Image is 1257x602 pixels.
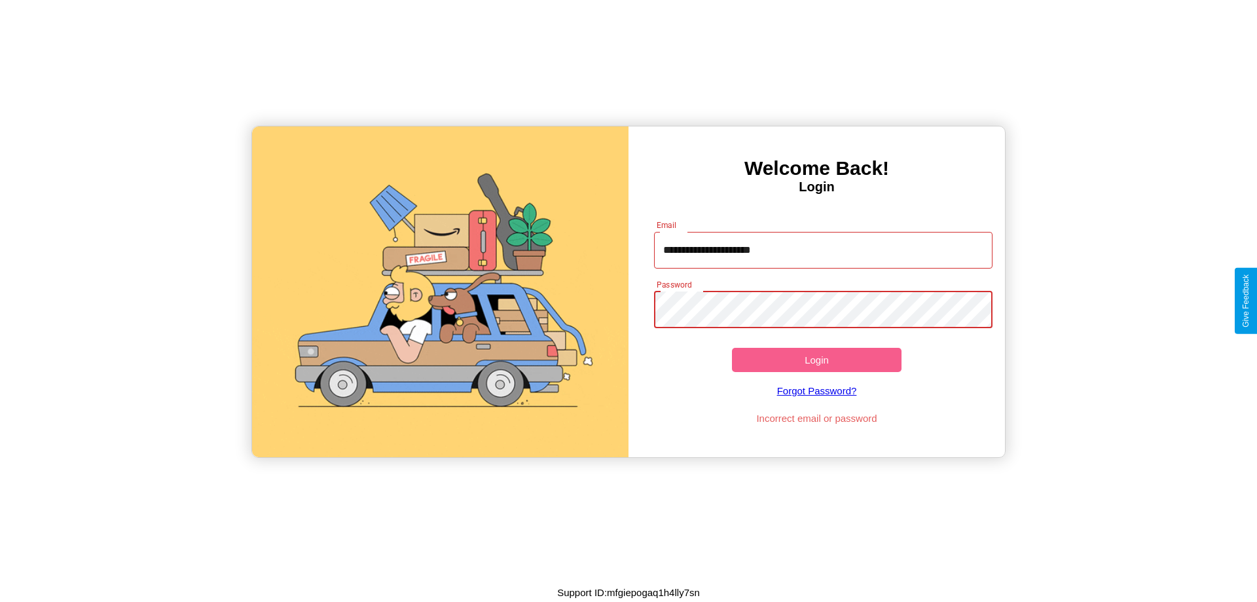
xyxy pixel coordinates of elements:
[732,348,902,372] button: Login
[647,372,987,409] a: Forgot Password?
[657,279,691,290] label: Password
[252,126,628,457] img: gif
[557,584,700,601] p: Support ID: mfgiepogaq1h4lly7sn
[628,157,1005,179] h3: Welcome Back!
[647,409,987,427] p: Incorrect email or password
[657,219,677,231] label: Email
[628,179,1005,195] h4: Login
[1241,274,1250,328] div: Give Feedback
